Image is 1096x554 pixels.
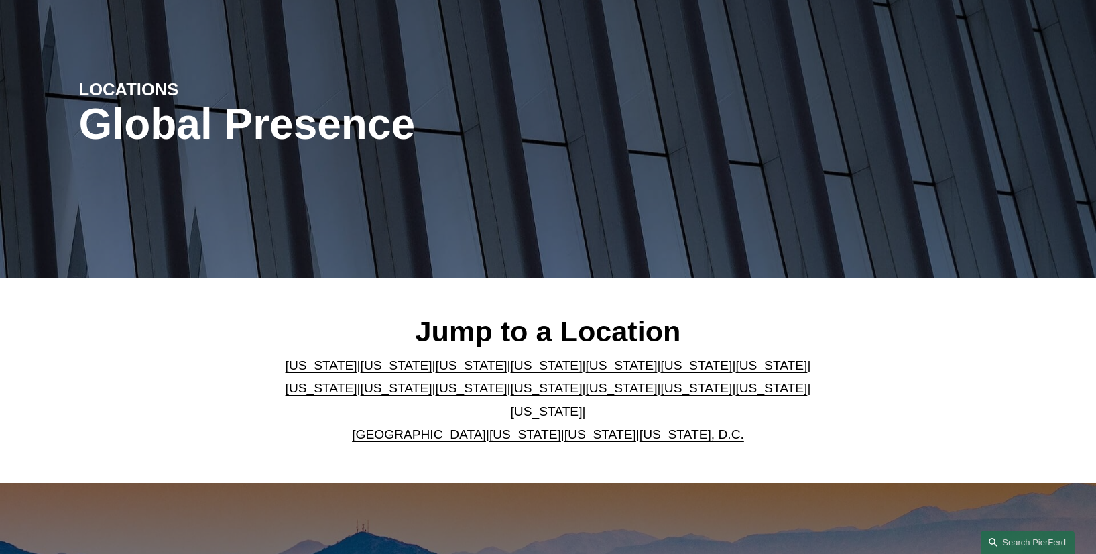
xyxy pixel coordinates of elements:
a: [US_STATE] [436,358,507,372]
a: [US_STATE] [361,381,432,395]
a: [US_STATE] [735,358,807,372]
a: [US_STATE] [286,381,357,395]
h2: Jump to a Location [274,314,822,349]
a: [US_STATE] [286,358,357,372]
h4: LOCATIONS [79,78,314,100]
a: [US_STATE] [511,381,583,395]
a: [US_STATE] [585,358,657,372]
a: [US_STATE] [735,381,807,395]
a: [US_STATE] [585,381,657,395]
a: Search this site [981,531,1075,554]
a: [US_STATE] [361,358,432,372]
a: [US_STATE] [660,381,732,395]
a: [US_STATE] [660,358,732,372]
a: [US_STATE] [436,381,507,395]
p: | | | | | | | | | | | | | | | | | | [274,354,822,447]
h1: Global Presence [79,100,705,149]
a: [US_STATE] [489,427,561,441]
a: [US_STATE], D.C. [640,427,744,441]
a: [US_STATE] [564,427,636,441]
a: [US_STATE] [511,358,583,372]
a: [GEOGRAPHIC_DATA] [352,427,486,441]
a: [US_STATE] [511,404,583,419]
